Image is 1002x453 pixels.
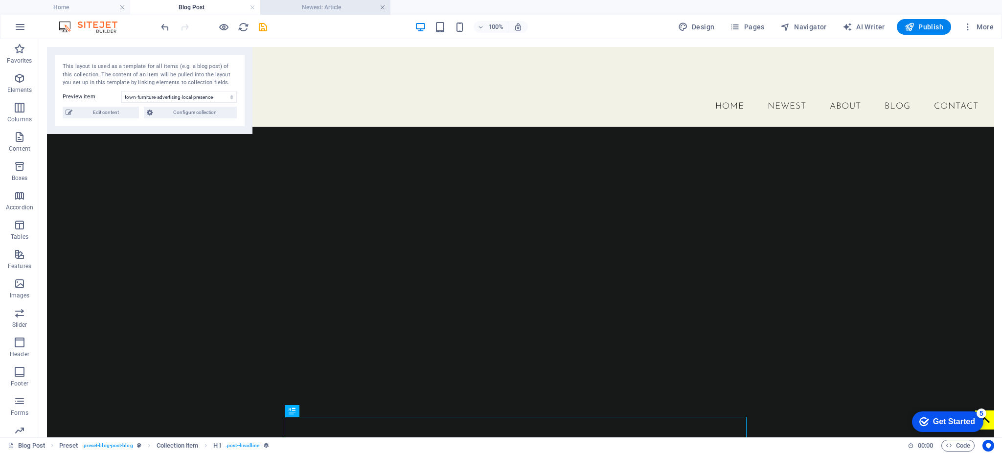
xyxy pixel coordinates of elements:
[56,21,130,33] img: Editor Logo
[674,19,719,35] div: Design (Ctrl+Alt+Y)
[11,409,28,417] p: Forms
[12,321,27,329] p: Slider
[63,63,237,87] div: This layout is used as a template for all items (e.g. a blog post) of this collection. The conten...
[514,23,523,31] i: On resize automatically adjust zoom level to fit chosen device.
[963,22,994,32] span: More
[257,22,269,33] i: Save (Ctrl+S)
[75,107,136,118] span: Edit content
[59,440,78,452] span: Click to select. Double-click to edit
[8,440,45,452] a: Click to cancel selection. Double-click to open Pages
[780,22,827,32] span: Navigator
[946,440,970,452] span: Code
[726,19,768,35] button: Pages
[843,22,885,32] span: AI Writer
[70,2,80,12] div: 5
[7,86,32,94] p: Elements
[678,22,715,32] span: Design
[63,91,121,103] label: Preview item
[839,19,889,35] button: AI Writer
[159,22,171,33] i: Undo: Insert preset assets (Ctrl+Z)
[9,145,30,153] p: Content
[144,107,237,118] button: Configure collection
[8,262,31,270] p: Features
[10,350,29,358] p: Header
[213,440,221,452] span: Click to select. Double-click to edit
[130,2,260,13] h4: Blog Post
[925,442,926,449] span: :
[237,21,249,33] button: reload
[7,115,32,123] p: Columns
[137,443,141,448] i: This element is a customizable preset
[156,107,234,118] span: Configure collection
[82,440,133,452] span: . preset-blog-post-blog
[674,19,719,35] button: Design
[159,21,171,33] button: undo
[11,380,28,387] p: Footer
[897,19,951,35] button: Publish
[918,440,933,452] span: 00 00
[776,19,831,35] button: Navigator
[218,21,229,33] button: Click here to leave preview mode and continue editing
[226,440,259,452] span: . post--headline
[730,22,764,32] span: Pages
[12,174,28,182] p: Boxes
[11,233,28,241] p: Tables
[5,5,77,25] div: Get Started 5 items remaining, 0% complete
[63,107,139,118] button: Edit content
[260,2,390,13] h4: Newest: Article
[7,57,32,65] p: Favorites
[6,204,33,211] p: Accordion
[474,21,508,33] button: 100%
[905,22,943,32] span: Publish
[982,440,994,452] button: Usercentrics
[238,22,249,33] i: Reload page
[26,11,68,20] div: Get Started
[263,442,270,449] i: This element is bound to a collection
[941,440,975,452] button: Code
[10,292,30,299] p: Images
[157,440,198,452] span: Click to select. Double-click to edit
[488,21,504,33] h6: 100%
[257,21,269,33] button: save
[59,440,270,452] nav: breadcrumb
[908,440,934,452] h6: Session time
[959,19,998,35] button: More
